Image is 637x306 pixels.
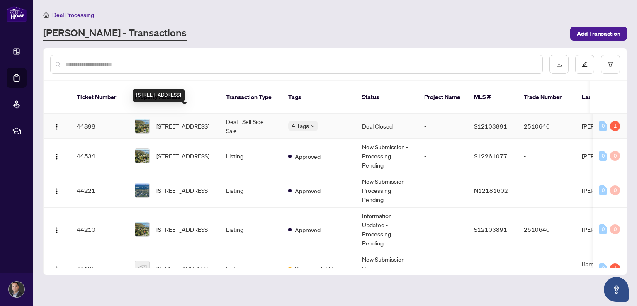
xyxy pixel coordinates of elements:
[43,26,187,41] a: [PERSON_NAME] - Transactions
[135,261,149,275] img: thumbnail-img
[282,81,355,114] th: Tags
[70,114,128,139] td: 44898
[355,114,418,139] td: Deal Closed
[53,124,60,130] img: Logo
[517,139,575,173] td: -
[70,208,128,251] td: 44210
[135,119,149,133] img: thumbnail-img
[43,12,49,18] span: home
[570,27,627,41] button: Add Transaction
[70,81,128,114] th: Ticket Number
[418,173,467,208] td: -
[9,282,24,297] img: Profile Icon
[156,151,209,160] span: [STREET_ADDRESS]
[219,114,282,139] td: Deal - Sell Side Sale
[156,225,209,234] span: [STREET_ADDRESS]
[219,81,282,114] th: Transaction Type
[156,264,209,273] span: [STREET_ADDRESS]
[418,139,467,173] td: -
[135,149,149,163] img: thumbnail-img
[135,222,149,236] img: thumbnail-img
[474,152,507,160] span: S12261077
[599,185,607,195] div: 0
[517,114,575,139] td: 2510640
[474,226,507,233] span: S12103891
[355,139,418,173] td: New Submission - Processing Pending
[355,173,418,208] td: New Submission - Processing Pending
[156,121,209,131] span: [STREET_ADDRESS]
[219,173,282,208] td: Listing
[295,186,321,195] span: Approved
[53,227,60,233] img: Logo
[577,27,620,40] span: Add Transaction
[517,208,575,251] td: 2510640
[608,61,613,67] span: filter
[604,277,629,302] button: Open asap
[601,55,620,74] button: filter
[50,262,63,275] button: Logo
[556,61,562,67] span: download
[582,61,588,67] span: edit
[474,187,508,194] span: N12181602
[53,266,60,272] img: Logo
[156,186,209,195] span: [STREET_ADDRESS]
[474,122,507,130] span: S12103891
[418,81,467,114] th: Project Name
[311,124,315,128] span: down
[295,264,349,273] span: Requires Additional Docs
[418,208,467,251] td: -
[128,81,219,114] th: Property Address
[70,173,128,208] td: 44221
[295,152,321,161] span: Approved
[467,81,517,114] th: MLS #
[610,185,620,195] div: 0
[70,251,128,286] td: 44195
[52,11,94,19] span: Deal Processing
[610,151,620,161] div: 0
[355,81,418,114] th: Status
[219,208,282,251] td: Listing
[599,151,607,161] div: 0
[292,121,309,131] span: 4 Tags
[610,121,620,131] div: 1
[549,55,569,74] button: download
[50,184,63,197] button: Logo
[135,183,149,197] img: thumbnail-img
[418,251,467,286] td: -
[517,251,575,286] td: -
[133,89,185,102] div: [STREET_ADDRESS]
[70,139,128,173] td: 44534
[7,6,27,22] img: logo
[50,149,63,163] button: Logo
[517,173,575,208] td: -
[219,139,282,173] td: Listing
[53,188,60,194] img: Logo
[517,81,575,114] th: Trade Number
[50,223,63,236] button: Logo
[50,119,63,133] button: Logo
[418,114,467,139] td: -
[219,251,282,286] td: Listing
[599,263,607,273] div: 0
[599,121,607,131] div: 0
[610,263,620,273] div: 1
[53,153,60,160] img: Logo
[295,225,321,234] span: Approved
[610,224,620,234] div: 0
[355,251,418,286] td: New Submission - Processing Pending
[599,224,607,234] div: 0
[355,208,418,251] td: Information Updated - Processing Pending
[575,55,594,74] button: edit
